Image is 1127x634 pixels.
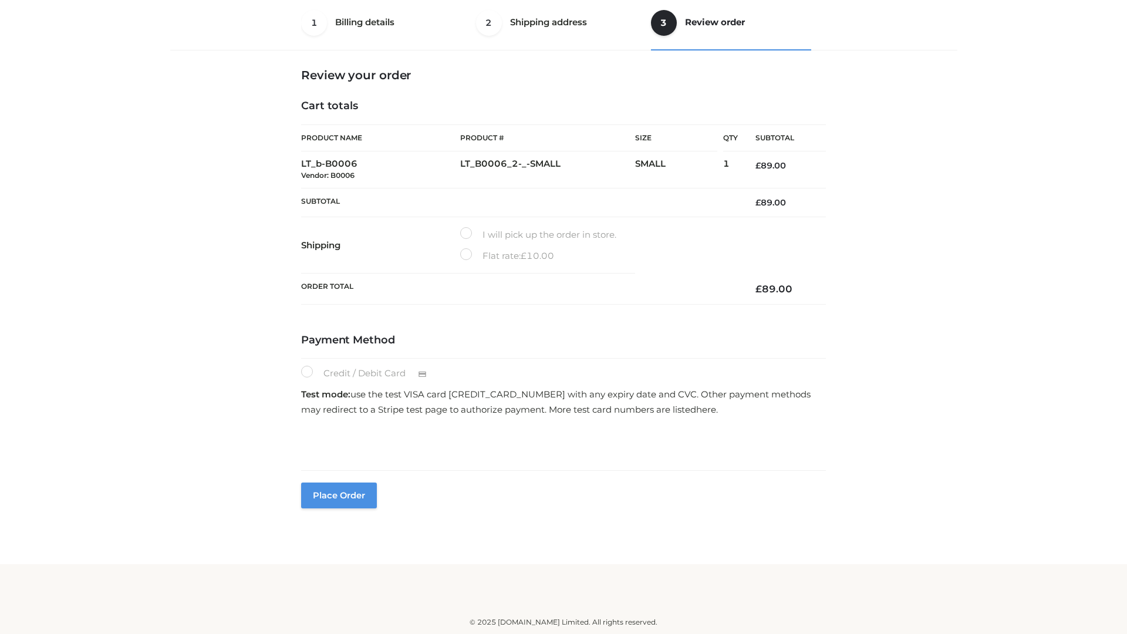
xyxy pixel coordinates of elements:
[755,283,792,295] bdi: 89.00
[301,68,826,82] h3: Review your order
[460,248,554,264] label: Flat rate:
[301,124,460,151] th: Product Name
[174,616,953,628] div: © 2025 [DOMAIN_NAME] Limited. All rights reserved.
[301,100,826,113] h4: Cart totals
[301,366,439,381] label: Credit / Debit Card
[635,125,717,151] th: Size
[755,283,762,295] span: £
[301,387,826,417] p: use the test VISA card [CREDIT_CARD_NUMBER] with any expiry date and CVC. Other payment methods m...
[411,367,433,381] img: Credit / Debit Card
[301,483,377,508] button: Place order
[635,151,723,188] td: SMALL
[460,124,635,151] th: Product #
[301,389,350,400] strong: Test mode:
[738,125,826,151] th: Subtotal
[696,404,716,415] a: here
[521,250,527,261] span: £
[755,197,786,208] bdi: 89.00
[755,197,761,208] span: £
[723,151,738,188] td: 1
[755,160,786,171] bdi: 89.00
[301,334,826,347] h4: Payment Method
[460,151,635,188] td: LT_B0006_2-_-SMALL
[460,227,616,242] label: I will pick up the order in store.
[301,151,460,188] td: LT_b-B0006
[755,160,761,171] span: £
[521,250,554,261] bdi: 10.00
[723,124,738,151] th: Qty
[301,171,355,180] small: Vendor: B0006
[301,217,460,274] th: Shipping
[299,420,824,463] iframe: Secure payment input frame
[301,188,738,217] th: Subtotal
[301,274,738,305] th: Order Total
